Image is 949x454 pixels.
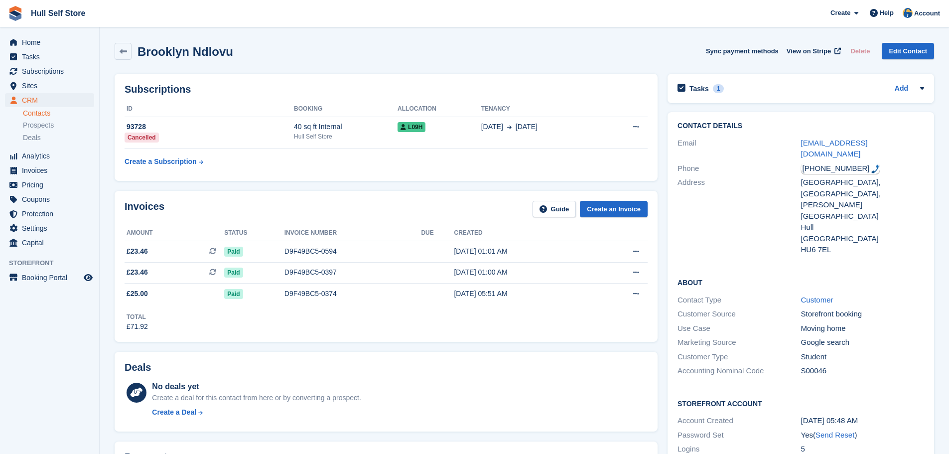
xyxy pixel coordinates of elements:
div: Hull Self Store [294,132,398,141]
a: menu [5,271,94,285]
div: 1 [713,84,724,93]
div: Yes [801,430,924,441]
h2: Subscriptions [125,84,648,95]
span: Paid [224,268,243,278]
span: Deals [23,133,41,143]
span: Tasks [22,50,82,64]
div: Create a deal for this contact from here or by converting a prospect. [152,393,361,403]
a: Send Reset [815,431,854,439]
button: Sync payment methods [706,43,779,59]
span: £23.46 [127,246,148,257]
a: menu [5,149,94,163]
div: Cancelled [125,133,159,143]
span: Settings [22,221,82,235]
a: Preview store [82,272,94,284]
div: No deals yet [152,381,361,393]
span: £25.00 [127,289,148,299]
div: Accounting Nominal Code [678,365,801,377]
a: Create a Subscription [125,152,203,171]
a: menu [5,35,94,49]
span: Storefront [9,258,99,268]
a: Create a Deal [152,407,361,418]
th: Status [224,225,284,241]
img: stora-icon-8386f47178a22dfd0bd8f6a31ec36ba5ce8667c1dd55bd0f319d3a0aa187defe.svg [8,6,23,21]
div: 93728 [125,122,294,132]
a: Deals [23,133,94,143]
h2: Invoices [125,201,164,217]
a: menu [5,236,94,250]
div: Account Created [678,415,801,427]
div: Hull [801,222,924,233]
span: Booking Portal [22,271,82,285]
th: Created [454,225,593,241]
div: D9F49BC5-0374 [284,289,421,299]
div: [DATE] 01:00 AM [454,267,593,278]
a: [EMAIL_ADDRESS][DOMAIN_NAME] [801,139,868,158]
a: menu [5,79,94,93]
div: Marketing Source [678,337,801,348]
span: Paid [224,247,243,257]
span: Sites [22,79,82,93]
div: Storefront booking [801,308,924,320]
span: Capital [22,236,82,250]
span: Protection [22,207,82,221]
div: [DATE] 05:48 AM [801,415,924,427]
span: Create [830,8,850,18]
h2: Deals [125,362,151,373]
a: Edit Contact [882,43,934,59]
div: [DATE] 01:01 AM [454,246,593,257]
a: Contacts [23,109,94,118]
span: L09H [398,122,425,132]
a: menu [5,64,94,78]
span: £23.46 [127,267,148,278]
a: menu [5,178,94,192]
h2: Brooklyn Ndlovu [137,45,233,58]
span: [DATE] [481,122,503,132]
a: menu [5,221,94,235]
h2: Tasks [689,84,709,93]
div: Google search [801,337,924,348]
div: Password Set [678,430,801,441]
div: Phone [678,163,801,174]
div: Email [678,138,801,160]
span: Coupons [22,192,82,206]
div: Use Case [678,323,801,334]
span: Subscriptions [22,64,82,78]
div: S00046 [801,365,924,377]
span: Prospects [23,121,54,130]
th: Due [421,225,454,241]
th: ID [125,101,294,117]
a: Customer [801,296,833,304]
h2: Contact Details [678,122,924,130]
th: Tenancy [481,101,603,117]
div: Address [678,177,801,256]
a: menu [5,50,94,64]
a: Add [895,83,908,95]
a: Hull Self Store [27,5,89,21]
a: View on Stripe [783,43,843,59]
div: Customer Source [678,308,801,320]
span: Home [22,35,82,49]
th: Amount [125,225,224,241]
span: View on Stripe [787,46,831,56]
h2: About [678,277,924,287]
span: Pricing [22,178,82,192]
div: Moving home [801,323,924,334]
div: Contact Type [678,295,801,306]
div: [GEOGRAPHIC_DATA], [GEOGRAPHIC_DATA], [PERSON_NAME][GEOGRAPHIC_DATA] [801,177,924,222]
th: Invoice number [284,225,421,241]
span: ( ) [813,431,857,439]
a: menu [5,163,94,177]
div: Total [127,312,148,321]
a: menu [5,93,94,107]
div: [GEOGRAPHIC_DATA] [801,233,924,245]
a: Create an Invoice [580,201,648,217]
div: D9F49BC5-0397 [284,267,421,278]
a: Guide [533,201,576,217]
div: Call: +447437808687 [801,163,880,174]
div: Create a Deal [152,407,196,418]
span: Analytics [22,149,82,163]
span: Help [880,8,894,18]
img: hfpfyWBK5wQHBAGPgDf9c6qAYOxxMAAAAASUVORK5CYII= [871,164,879,173]
div: Customer Type [678,351,801,363]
